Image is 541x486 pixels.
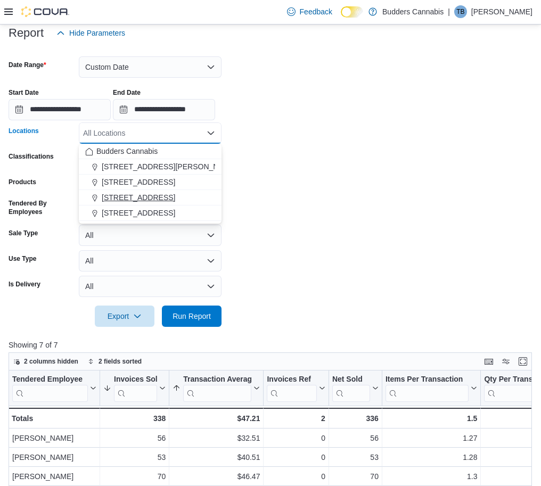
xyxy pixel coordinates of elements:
div: Items Per Transaction [386,374,469,401]
div: 70 [103,470,166,483]
button: Display options [499,355,512,368]
span: [STREET_ADDRESS][PERSON_NAME] [102,161,237,172]
button: Export [95,306,154,327]
div: 53 [103,451,166,464]
label: Locations [9,127,39,135]
span: [STREET_ADDRESS] [102,192,175,203]
label: Use Type [9,254,36,263]
div: 1.5 [386,412,478,425]
div: Transaction Average [183,374,251,401]
div: $32.51 [173,432,260,444]
span: 2 columns hidden [24,357,78,366]
label: Sale Type [9,229,38,237]
label: Is Delivery [9,280,40,289]
span: Export [101,306,148,327]
label: Date Range [9,61,46,69]
button: Close list of options [207,129,215,137]
button: Transaction Average [173,374,260,401]
button: [STREET_ADDRESS] [79,190,222,205]
button: Invoices Ref [267,374,325,401]
button: Items Per Transaction [386,374,478,401]
a: Feedback [283,1,337,22]
div: $40.51 [173,451,260,464]
div: 1.28 [386,451,478,464]
span: Budders Cannabis [96,146,158,156]
span: TB [456,5,464,18]
label: Classifications [9,152,54,161]
div: $46.47 [173,470,260,483]
div: [PERSON_NAME] [12,451,96,464]
div: Net Sold [332,374,370,401]
div: Tendered Employee [12,374,88,401]
div: 53 [332,451,379,464]
p: | [448,5,450,18]
label: Start Date [9,88,39,97]
button: Keyboard shortcuts [482,355,495,368]
div: 0 [267,432,325,444]
div: Transaction Average [183,374,251,384]
label: Tendered By Employees [9,199,75,216]
div: 1.3 [386,470,478,483]
div: Choose from the following options [79,144,222,221]
button: Net Sold [332,374,379,401]
div: 56 [332,432,379,444]
div: Invoices Sold [114,374,157,401]
div: [PERSON_NAME] [12,432,96,444]
div: [PERSON_NAME] [12,470,96,483]
h3: Report [9,27,44,39]
div: Tendered Employee [12,374,88,384]
div: Invoices Ref [267,374,316,384]
div: 336 [332,412,379,425]
div: 0 [267,470,325,483]
div: Trevor Bell [454,5,467,18]
button: Invoices Sold [103,374,166,401]
button: Run Report [162,306,222,327]
div: 338 [103,412,166,425]
div: Invoices Ref [267,374,316,401]
span: [STREET_ADDRESS] [102,208,175,218]
span: Run Report [173,311,211,322]
button: Hide Parameters [52,22,129,44]
div: 56 [103,432,166,444]
button: 2 fields sorted [84,355,146,368]
span: Hide Parameters [69,28,125,38]
label: Products [9,178,36,186]
div: Items Per Transaction [386,374,469,384]
button: [STREET_ADDRESS] [79,205,222,221]
span: Feedback [300,6,332,17]
span: 2 fields sorted [99,357,142,366]
button: All [79,276,222,297]
p: Showing 7 of 7 [9,340,537,350]
div: 70 [332,470,379,483]
div: 1.27 [386,432,478,444]
input: Dark Mode [341,6,363,18]
p: Budders Cannabis [382,5,444,18]
button: Budders Cannabis [79,144,222,159]
img: Cova [21,6,69,17]
button: All [79,225,222,246]
div: 0 [267,451,325,464]
div: $47.21 [173,412,260,425]
label: End Date [113,88,141,97]
input: Press the down key to open a popover containing a calendar. [113,99,215,120]
p: [PERSON_NAME] [471,5,532,18]
div: Net Sold [332,374,370,384]
button: 2 columns hidden [9,355,83,368]
button: Custom Date [79,56,222,78]
button: Tendered Employee [12,374,96,401]
button: Enter fullscreen [517,355,529,368]
div: Invoices Sold [114,374,157,384]
div: 2 [267,412,325,425]
span: [STREET_ADDRESS] [102,177,175,187]
button: [STREET_ADDRESS] [79,175,222,190]
div: Totals [12,412,96,425]
input: Press the down key to open a popover containing a calendar. [9,99,111,120]
button: All [79,250,222,271]
button: [STREET_ADDRESS][PERSON_NAME] [79,159,222,175]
